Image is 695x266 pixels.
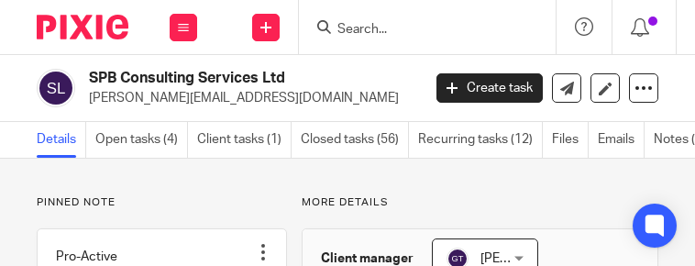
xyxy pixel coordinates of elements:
a: Files [552,122,589,158]
a: Closed tasks (56) [301,122,409,158]
h2: SPB Consulting Services Ltd [89,69,345,88]
p: [PERSON_NAME][EMAIL_ADDRESS][DOMAIN_NAME] [89,89,409,107]
img: svg%3E [37,69,75,107]
a: Create task [436,73,543,103]
span: [PERSON_NAME] [480,252,581,265]
a: Emails [598,122,645,158]
input: Search [336,22,501,39]
p: More details [302,195,658,210]
a: Client tasks (1) [197,122,292,158]
a: Details [37,122,86,158]
a: Open tasks (4) [95,122,188,158]
img: Pixie [37,15,128,39]
a: Recurring tasks (12) [418,122,543,158]
p: Pinned note [37,195,287,210]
